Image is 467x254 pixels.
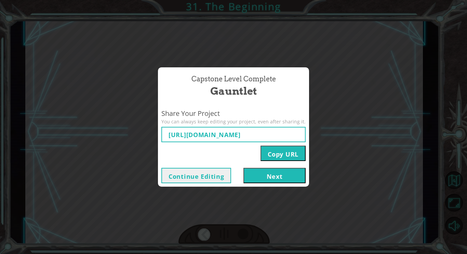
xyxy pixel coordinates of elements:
span: Capstone Level Complete [191,74,276,84]
button: Continue Editing [161,168,231,183]
span: You can always keep editing your project, even after sharing it. [161,118,306,125]
span: Share Your Project [161,109,306,119]
span: Gauntlet [210,84,257,98]
button: Next [243,168,306,183]
button: Copy URL [261,146,306,161]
